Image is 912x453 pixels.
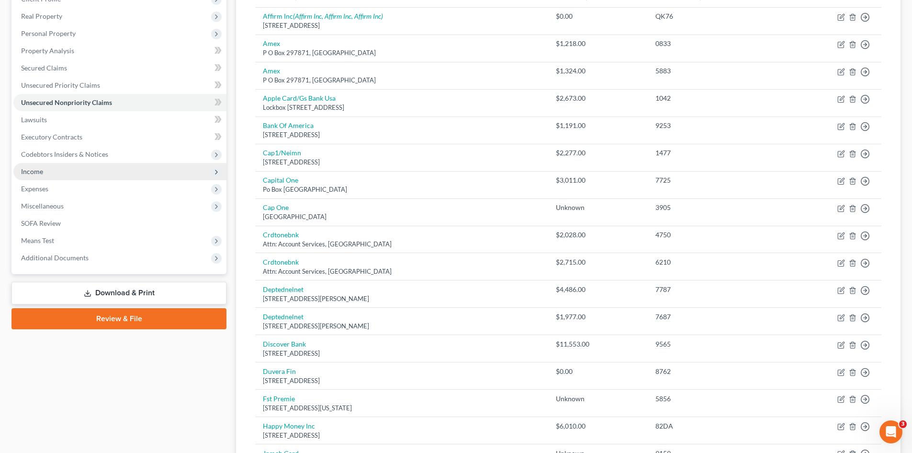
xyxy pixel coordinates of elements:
a: Capital One [263,176,298,184]
i: (Affirm Inc, Affirm Inc, Affirm Inc) [293,12,383,20]
div: $1,191.00 [556,121,640,130]
a: Discover Bank [263,340,306,348]
a: Lawsuits [13,111,226,128]
div: Attn: Account Services, [GEOGRAPHIC_DATA] [263,267,540,276]
div: 7787 [655,285,768,294]
div: Unknown [556,203,640,212]
div: 9253 [655,121,768,130]
a: SOFA Review [13,215,226,232]
span: 3 [899,420,907,428]
div: P O Box 297871, [GEOGRAPHIC_DATA] [263,48,540,58]
a: Deptednelnet [263,285,304,293]
div: Po Box [GEOGRAPHIC_DATA] [263,185,540,194]
div: [STREET_ADDRESS] [263,158,540,167]
div: $2,028.00 [556,230,640,240]
div: $2,277.00 [556,148,640,158]
a: Fst Premie [263,395,295,403]
span: Secured Claims [21,64,67,72]
div: $11,553.00 [556,339,640,349]
span: Real Property [21,12,62,20]
div: [GEOGRAPHIC_DATA] [263,212,540,221]
span: Lawsuits [21,116,47,124]
div: 5883 [655,66,768,76]
div: $2,715.00 [556,257,640,267]
div: 7725 [655,175,768,185]
div: [STREET_ADDRESS] [263,349,540,358]
div: $2,673.00 [556,93,640,103]
span: SOFA Review [21,219,61,227]
a: Affirm Inc(Affirm Inc, Affirm Inc, Affirm Inc) [263,12,383,20]
span: Unsecured Nonpriority Claims [21,98,112,106]
div: $4,486.00 [556,285,640,294]
a: Apple Card/Gs Bank Usa [263,94,336,102]
a: Duvera Fin [263,367,296,375]
div: 0833 [655,39,768,48]
div: 1477 [655,148,768,158]
a: Secured Claims [13,59,226,77]
span: Income [21,167,43,175]
a: Bank Of America [263,121,314,129]
a: Unsecured Priority Claims [13,77,226,94]
div: $0.00 [556,12,640,21]
div: [STREET_ADDRESS][PERSON_NAME] [263,294,540,303]
span: Personal Property [21,29,76,37]
iframe: Intercom live chat [879,420,902,443]
div: 4750 [655,230,768,240]
span: Expenses [21,185,48,193]
span: Additional Documents [21,254,89,262]
div: 7687 [655,312,768,322]
span: Executory Contracts [21,133,82,141]
div: 3905 [655,203,768,212]
div: [STREET_ADDRESS] [263,376,540,385]
a: Unsecured Nonpriority Claims [13,94,226,111]
a: Cap One [263,203,289,211]
div: 6210 [655,257,768,267]
div: $0.00 [556,367,640,376]
div: 82DA [655,421,768,431]
div: [STREET_ADDRESS][US_STATE] [263,404,540,413]
div: 8762 [655,367,768,376]
div: Lockbox [STREET_ADDRESS] [263,103,540,112]
div: [STREET_ADDRESS] [263,431,540,440]
div: [STREET_ADDRESS] [263,21,540,30]
a: Amex [263,39,280,47]
a: Cap1/Neimn [263,149,301,157]
div: $6,010.00 [556,421,640,431]
div: 5856 [655,394,768,404]
div: [STREET_ADDRESS][PERSON_NAME] [263,322,540,331]
span: Property Analysis [21,46,74,55]
div: $1,324.00 [556,66,640,76]
a: Property Analysis [13,42,226,59]
div: QK76 [655,12,768,21]
div: $1,977.00 [556,312,640,322]
a: Crdtonebnk [263,231,299,239]
a: Crdtonebnk [263,258,299,266]
a: Amex [263,67,280,75]
a: Happy Money Inc [263,422,315,430]
span: Unsecured Priority Claims [21,81,100,89]
div: 9565 [655,339,768,349]
div: Attn: Account Services, [GEOGRAPHIC_DATA] [263,240,540,249]
div: [STREET_ADDRESS] [263,130,540,139]
a: Executory Contracts [13,128,226,146]
div: 1042 [655,93,768,103]
span: Miscellaneous [21,202,64,210]
div: P O Box 297871, [GEOGRAPHIC_DATA] [263,76,540,85]
span: Means Test [21,236,54,244]
a: Deptednelnet [263,313,304,321]
a: Download & Print [11,282,226,304]
a: Review & File [11,308,226,329]
span: Codebtors Insiders & Notices [21,150,108,158]
div: Unknown [556,394,640,404]
div: $3,011.00 [556,175,640,185]
div: $1,218.00 [556,39,640,48]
